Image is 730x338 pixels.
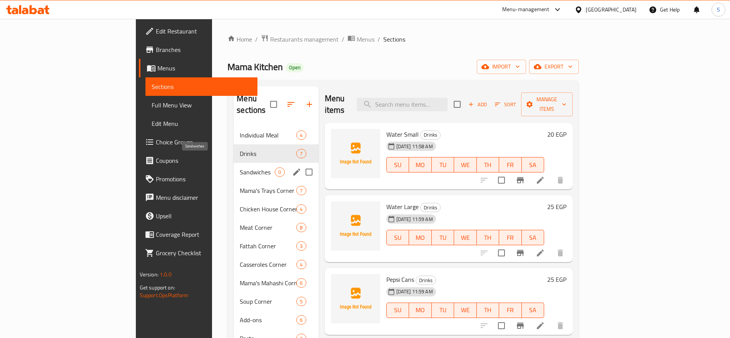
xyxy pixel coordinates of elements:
[156,248,252,258] span: Grocery Checklist
[331,274,380,323] img: Pepsi Cans
[261,34,339,44] a: Restaurants management
[240,131,296,140] span: Individual Meal
[393,288,436,295] span: [DATE] 11:59 AM
[139,133,258,151] a: Choice Groups
[502,159,519,171] span: FR
[234,200,318,218] div: Chicken House Corner4
[421,131,440,139] span: Drinks
[483,62,520,72] span: import
[357,98,448,111] input: search
[457,232,474,243] span: WE
[139,40,258,59] a: Branches
[140,283,175,293] span: Get support on:
[502,5,550,14] div: Menu-management
[717,5,720,14] span: S
[477,157,499,172] button: TH
[139,207,258,225] a: Upsell
[227,34,579,44] nav: breadcrumb
[296,204,306,214] div: items
[393,143,436,150] span: [DATE] 11:58 AM
[432,230,454,245] button: TU
[296,149,306,158] div: items
[511,316,530,335] button: Branch-specific-item
[493,172,509,188] span: Select to update
[502,232,519,243] span: FR
[467,100,488,109] span: Add
[536,321,545,330] a: Edit menu item
[432,157,454,172] button: TU
[525,159,541,171] span: SA
[454,157,477,172] button: WE
[240,278,296,288] div: Mama's Mahashi Corner
[499,303,522,318] button: FR
[152,82,252,91] span: Sections
[296,223,306,232] div: items
[156,137,252,147] span: Choice Groups
[551,244,570,262] button: delete
[296,186,306,195] div: items
[390,232,406,243] span: SU
[342,35,344,44] li: /
[240,186,296,195] div: Mama's Trays Corner
[432,303,454,318] button: TU
[495,100,516,109] span: Sort
[152,119,252,128] span: Edit Menu
[499,230,522,245] button: FR
[240,315,296,325] div: Add-ons
[139,244,258,262] a: Grocery Checklist
[480,159,496,171] span: TH
[535,62,573,72] span: export
[156,174,252,184] span: Promotions
[240,167,275,177] span: Sandwiches
[536,176,545,185] a: Edit menu item
[297,150,306,157] span: 7
[547,201,566,212] h6: 25 EGP
[240,204,296,214] span: Chicken House Corner
[145,96,258,114] a: Full Menu View
[386,303,409,318] button: SU
[234,218,318,237] div: Meat Corner8
[493,99,518,110] button: Sort
[156,193,252,202] span: Menu disclaimer
[145,114,258,133] a: Edit Menu
[493,245,509,261] span: Select to update
[522,157,545,172] button: SA
[297,261,306,268] span: 4
[386,230,409,245] button: SU
[393,216,436,223] span: [DATE] 11:59 AM
[139,188,258,207] a: Menu disclaimer
[435,305,451,316] span: TU
[296,241,306,251] div: items
[234,292,318,311] div: Soup Corner5
[465,99,490,110] span: Add item
[347,34,374,44] a: Menus
[421,203,440,212] span: Drinks
[325,93,348,116] h2: Menu items
[522,230,545,245] button: SA
[480,232,496,243] span: TH
[234,126,318,144] div: Individual Meal4
[386,274,414,285] span: Pepsi Cans
[536,248,545,258] a: Edit menu item
[477,60,526,74] button: import
[527,95,566,114] span: Manage items
[490,99,521,110] span: Sort items
[240,223,296,232] div: Meat Corner
[412,159,429,171] span: MO
[525,305,541,316] span: SA
[296,297,306,306] div: items
[412,305,429,316] span: MO
[502,305,519,316] span: FR
[297,279,306,287] span: 6
[275,167,284,177] div: items
[240,297,296,306] div: Soup Corner
[390,159,406,171] span: SU
[275,169,284,176] span: 0
[156,230,252,239] span: Coverage Report
[586,5,636,14] div: [GEOGRAPHIC_DATA]
[511,171,530,189] button: Branch-specific-item
[156,45,252,54] span: Branches
[416,276,436,285] div: Drinks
